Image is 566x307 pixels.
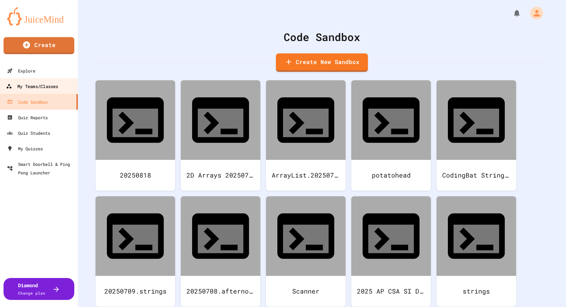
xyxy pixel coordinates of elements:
[181,80,260,191] a: 2D Arrays 20250711
[7,98,48,106] div: Code Sandbox
[266,196,346,307] a: Scanner
[6,82,58,91] div: My Teams/Classes
[266,160,346,191] div: ArrayList.20250711
[18,282,45,296] div: Diamond
[181,196,260,307] a: 20250708.afternoon.assignment
[7,7,71,25] img: logo-orange.svg
[351,196,431,307] a: 2025 AP CSA SI Day 4
[181,160,260,191] div: 2D Arrays 20250711
[7,129,50,137] div: Quiz Students
[96,196,175,307] a: 20250709.strings
[266,276,346,307] div: Scanner
[499,7,523,19] div: My Notifications
[18,290,45,296] span: Change plan
[7,66,35,75] div: Explore
[437,160,516,191] div: CodingBat String-2 xyBalance
[351,276,431,307] div: 2025 AP CSA SI Day 4
[4,37,74,54] a: Create
[276,53,368,72] a: Create New Sandbox
[7,144,43,153] div: My Quizzes
[7,160,75,177] div: Smart Doorbell & Ping Pong Launcher
[437,196,516,307] a: strings
[437,80,516,191] a: CodingBat String-2 xyBalance
[437,276,516,307] div: strings
[181,276,260,307] div: 20250708.afternoon.assignment
[7,113,48,122] div: Quiz Reports
[351,80,431,191] a: potatohead
[96,29,548,45] div: Code Sandbox
[351,160,431,191] div: potatohead
[523,5,545,21] div: My Account
[96,160,175,191] div: 20250818
[96,276,175,307] div: 20250709.strings
[4,278,74,300] button: DiamondChange plan
[266,80,346,191] a: ArrayList.20250711
[96,80,175,191] a: 20250818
